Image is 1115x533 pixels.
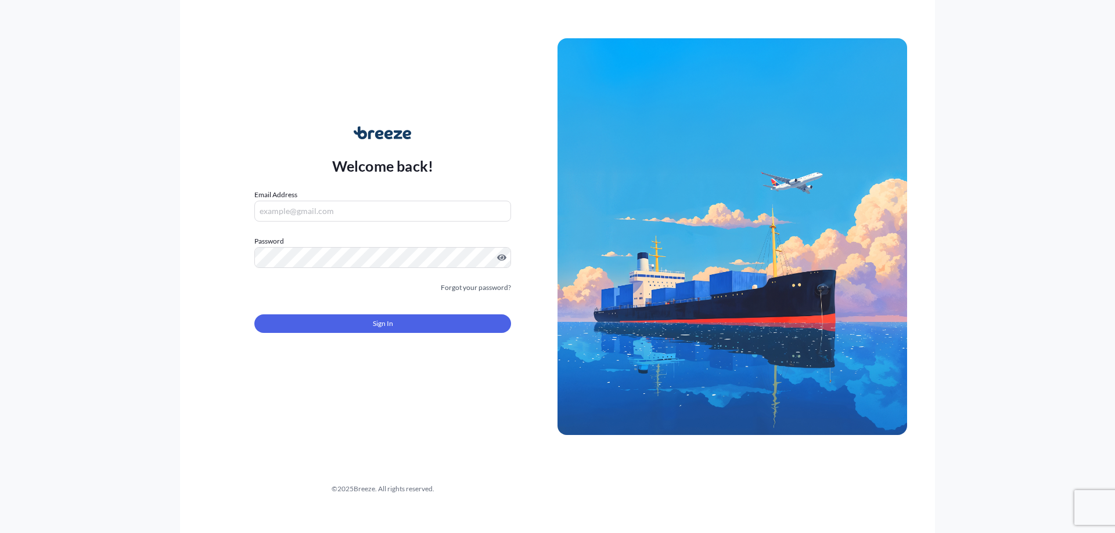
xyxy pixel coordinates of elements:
[497,253,506,262] button: Show password
[441,282,511,293] a: Forgot your password?
[208,483,557,495] div: © 2025 Breeze. All rights reserved.
[557,38,907,435] img: Ship illustration
[332,157,434,175] p: Welcome back!
[254,189,297,201] label: Email Address
[254,201,511,222] input: example@gmail.com
[373,318,393,329] span: Sign In
[254,235,511,247] label: Password
[254,314,511,333] button: Sign In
